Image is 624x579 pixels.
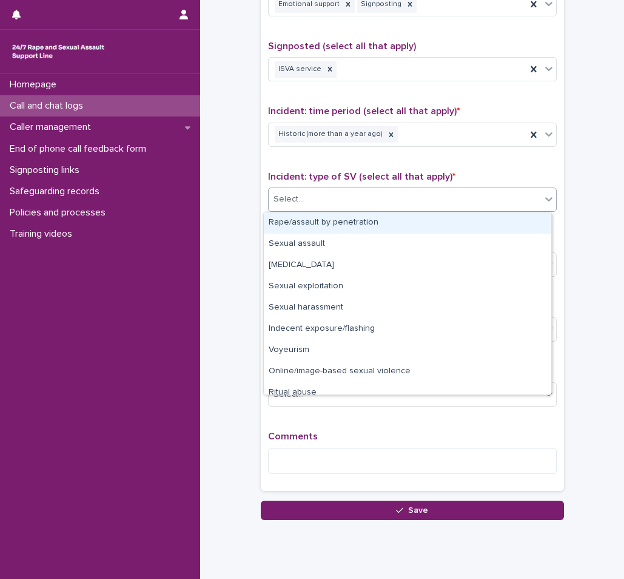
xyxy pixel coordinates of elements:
[264,340,551,361] div: Voyeurism
[5,79,66,90] p: Homepage
[5,100,93,112] p: Call and chat logs
[5,164,89,176] p: Signposting links
[275,126,384,143] div: Historic (more than a year ago)
[264,297,551,319] div: Sexual harassment
[268,41,416,51] span: Signposted (select all that apply)
[264,276,551,297] div: Sexual exploitation
[5,121,101,133] p: Caller management
[264,382,551,404] div: Ritual abuse
[268,432,318,441] span: Comments
[264,255,551,276] div: Child sexual abuse
[273,193,304,206] div: Select...
[264,361,551,382] div: Online/image-based sexual violence
[275,61,323,78] div: ISVA service
[268,172,455,181] span: Incident: type of SV (select all that apply)
[5,186,109,197] p: Safeguarding records
[408,506,428,515] span: Save
[261,501,564,520] button: Save
[264,234,551,255] div: Sexual assault
[264,212,551,234] div: Rape/assault by penetration
[5,207,115,218] p: Policies and processes
[5,228,82,240] p: Training videos
[10,39,107,64] img: rhQMoQhaT3yELyF149Cw
[264,319,551,340] div: Indecent exposure/flashing
[5,143,156,155] p: End of phone call feedback form
[268,106,460,116] span: Incident: time period (select all that apply)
